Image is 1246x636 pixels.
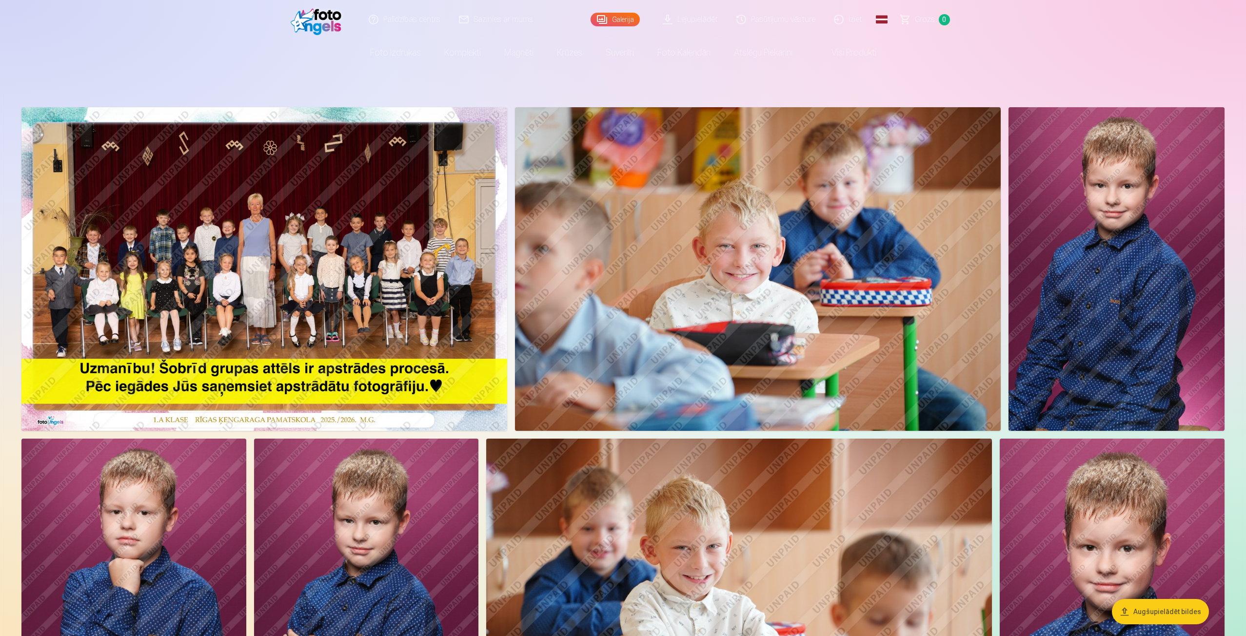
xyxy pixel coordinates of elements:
[493,39,545,66] a: Magnēti
[291,4,347,35] img: /fa1
[591,13,640,26] a: Galerija
[646,39,722,66] a: Foto kalendāri
[915,14,935,25] span: Grozs
[722,39,804,66] a: Atslēgu piekariņi
[939,14,950,25] span: 0
[1112,599,1209,624] button: Augšupielādēt bildes
[358,39,433,66] a: Foto izdrukas
[433,39,493,66] a: Komplekti
[545,39,594,66] a: Krūzes
[804,39,888,66] a: Visi produkti
[594,39,646,66] a: Suvenīri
